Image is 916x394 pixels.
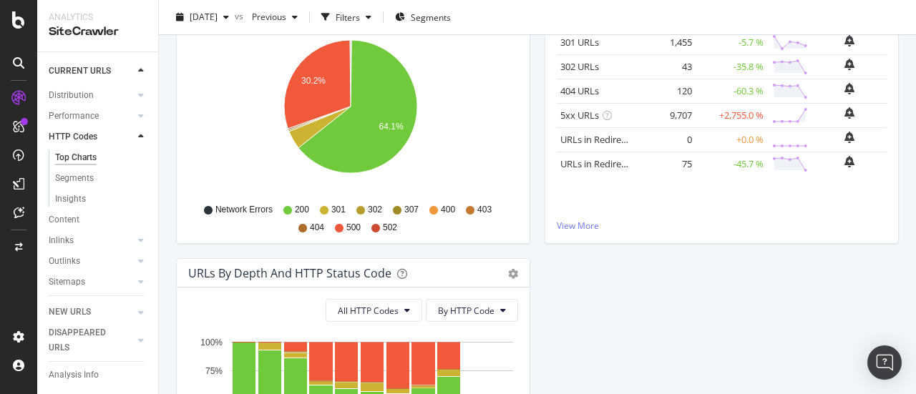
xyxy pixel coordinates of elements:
[49,129,97,144] div: HTTP Codes
[844,107,854,119] div: bell-plus
[638,54,696,79] td: 43
[638,30,696,55] td: 1,455
[560,133,653,146] a: URLs in Redirect Loop
[638,79,696,103] td: 120
[638,127,696,152] td: 0
[560,109,599,122] a: 5xx URLs
[55,150,148,165] a: Top Charts
[477,204,492,216] span: 403
[638,152,696,176] td: 75
[844,132,854,143] div: bell-plus
[560,60,599,73] a: 302 URLs
[55,192,148,207] a: Insights
[49,325,121,355] div: DISAPPEARED URLS
[246,6,303,29] button: Previous
[310,222,324,234] span: 404
[49,11,147,24] div: Analytics
[844,59,854,70] div: bell-plus
[336,11,360,23] div: Filters
[844,156,854,167] div: bell-plus
[844,35,854,46] div: bell-plus
[190,11,218,23] span: 2025 Sep. 23rd
[49,254,80,269] div: Outlinks
[638,103,696,127] td: 9,707
[560,84,599,97] a: 404 URLs
[188,31,513,197] svg: A chart.
[55,192,86,207] div: Insights
[49,275,85,290] div: Sitemaps
[696,127,767,152] td: +0.0 %
[696,103,767,127] td: +2,755.0 %
[316,6,377,29] button: Filters
[844,83,854,94] div: bell-plus
[383,222,397,234] span: 502
[49,212,79,227] div: Content
[508,269,518,279] div: gear
[368,204,382,216] span: 302
[49,368,148,383] a: Analysis Info
[389,6,457,29] button: Segments
[411,11,451,23] span: Segments
[49,109,134,124] a: Performance
[696,54,767,79] td: -35.8 %
[200,338,223,348] text: 100%
[49,233,134,248] a: Inlinks
[188,266,391,280] div: URLs by Depth and HTTP Status Code
[295,204,309,216] span: 200
[215,204,273,216] span: Network Errors
[49,305,134,320] a: NEW URLS
[438,305,494,317] span: By HTTP Code
[246,11,286,23] span: Previous
[49,212,148,227] a: Content
[49,368,99,383] div: Analysis Info
[426,299,518,322] button: By HTTP Code
[346,222,361,234] span: 500
[235,9,246,21] span: vs
[49,24,147,40] div: SiteCrawler
[49,305,91,320] div: NEW URLS
[867,345,902,380] div: Open Intercom Messenger
[560,157,656,170] a: URLs in Redirect Chain
[49,254,134,269] a: Outlinks
[49,88,134,103] a: Distribution
[49,129,134,144] a: HTTP Codes
[696,30,767,55] td: -5.7 %
[49,275,134,290] a: Sitemaps
[55,171,148,186] a: Segments
[55,171,94,186] div: Segments
[55,150,97,165] div: Top Charts
[205,366,223,376] text: 75%
[170,6,235,29] button: [DATE]
[49,233,74,248] div: Inlinks
[696,79,767,103] td: -60.3 %
[696,152,767,176] td: -45.7 %
[301,76,326,86] text: 30.2%
[560,36,599,49] a: 301 URLs
[49,88,94,103] div: Distribution
[331,204,346,216] span: 301
[441,204,455,216] span: 400
[404,204,419,216] span: 307
[49,64,111,79] div: CURRENT URLS
[379,122,404,132] text: 64.1%
[49,325,134,355] a: DISAPPEARED URLS
[49,109,99,124] div: Performance
[326,299,422,322] button: All HTTP Codes
[338,305,399,317] span: All HTTP Codes
[49,64,134,79] a: CURRENT URLS
[557,220,887,232] a: View More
